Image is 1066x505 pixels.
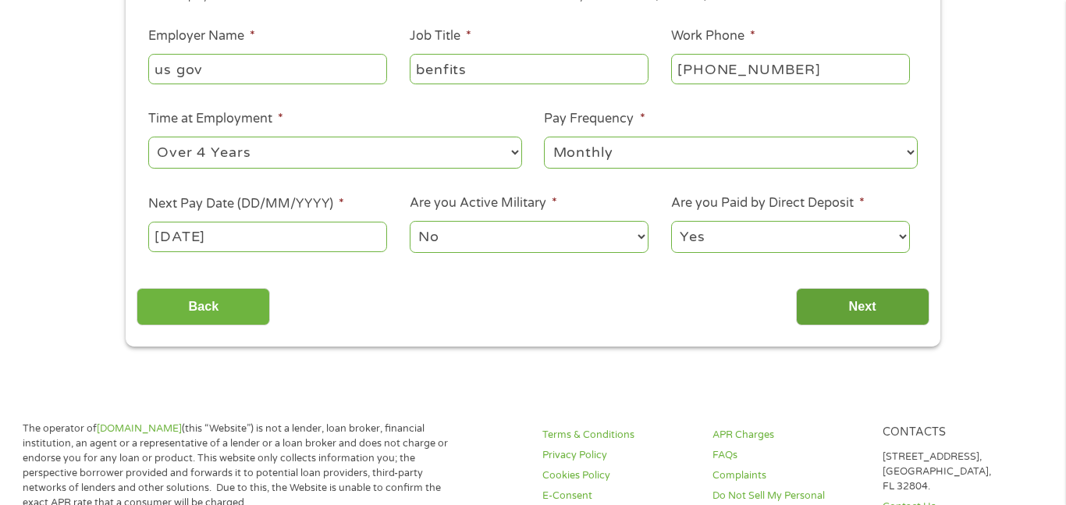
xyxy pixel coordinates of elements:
label: Work Phone [671,28,755,44]
input: Back [137,288,270,326]
a: Cookies Policy [542,468,694,483]
label: Time at Employment [148,111,283,127]
a: Complaints [712,468,864,483]
a: [DOMAIN_NAME] [97,422,182,435]
label: Pay Frequency [544,111,645,127]
input: Walmart [148,54,387,84]
p: [STREET_ADDRESS], [GEOGRAPHIC_DATA], FL 32804. [883,450,1034,494]
label: Next Pay Date (DD/MM/YYYY) [148,196,344,212]
a: Terms & Conditions [542,428,694,443]
a: FAQs [712,448,864,463]
a: E-Consent [542,489,694,503]
label: Employer Name [148,28,255,44]
h4: Contacts [883,425,1034,440]
input: Use the arrow keys to pick a date [148,222,387,251]
label: Are you Paid by Direct Deposit [671,195,865,212]
input: (231) 754-4010 [671,54,910,84]
label: Job Title [410,28,471,44]
a: Privacy Policy [542,448,694,463]
a: APR Charges [712,428,864,443]
input: Cashier [410,54,648,84]
input: Next [796,288,929,326]
label: Are you Active Military [410,195,557,212]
